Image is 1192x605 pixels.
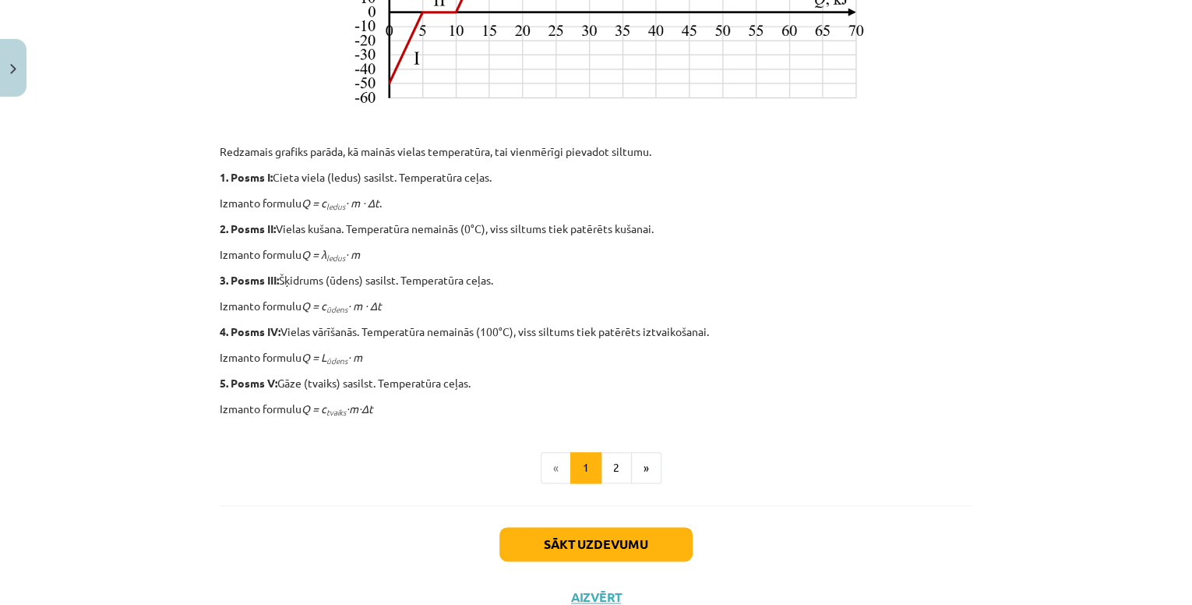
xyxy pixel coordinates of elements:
em: Q = λ ⋅ m [302,247,360,261]
button: » [631,452,661,483]
em: Q = c ⋅ m ⋅ ∆t [302,196,379,210]
em: Q = c ⋅m⋅∆t [302,402,373,416]
p: Gāze (tvaiks) sasilst. Temperatūra ceļas. [220,375,972,391]
button: Aizvērt [566,589,626,605]
strong: 5. Posms V: [220,376,277,390]
strong: 3. Posms III: [220,273,279,287]
strong: 2. Posms II: [220,221,276,235]
p: Izmanto formulu . [220,195,972,211]
button: Sākt uzdevumu [499,527,693,561]
p: Izmanto formulu [220,246,972,263]
em: Q = L ⋅ m [302,350,362,364]
sub: ūdens [326,303,347,315]
strong: 1. Posms I: [220,170,273,184]
button: 1 [570,452,601,483]
strong: 4. Posms IV: [220,324,280,338]
button: 2 [601,452,632,483]
p: Vielas kušana. Temperatūra nemainās (0°C), viss siltums tiek patērēts kušanai. [220,221,972,237]
p: Izmanto formulu [220,298,972,314]
nav: Page navigation example [220,452,972,483]
p: Izmanto formulu [220,401,972,417]
sub: tvaiks [326,406,346,418]
p: Cieta viela (ledus) sasilst. Temperatūra ceļas. [220,169,972,186]
sub: ledus [326,252,345,264]
sub: ledus [326,200,345,212]
sub: ūdens [326,355,347,366]
p: Šķidrums (ūdens) sasilst. Temperatūra ceļas. [220,272,972,288]
p: Vielas vārīšanās. Temperatūra nemainās (100°C), viss siltums tiek patērēts iztvaikošanai. [220,324,972,340]
p: Izmanto formulu [220,349,972,366]
p: Redzamais grafiks parāda, kā mainās vielas temperatūra, tai vienmērīgi pievadot siltumu. [220,143,972,160]
img: icon-close-lesson-0947bae3869378f0d4975bcd49f059093ad1ed9edebbc8119c70593378902aed.svg [10,64,16,74]
em: Q = c ⋅ m ⋅ ∆t [302,299,382,313]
